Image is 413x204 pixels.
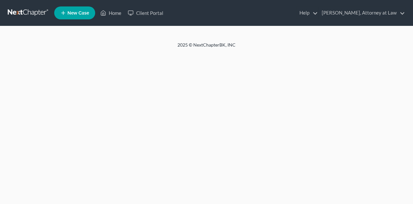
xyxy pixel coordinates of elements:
[125,7,166,19] a: Client Portal
[296,7,318,19] a: Help
[318,7,405,19] a: [PERSON_NAME], Attorney at Law
[54,6,95,19] new-legal-case-button: New Case
[97,7,125,19] a: Home
[23,42,390,53] div: 2025 © NextChapterBK, INC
